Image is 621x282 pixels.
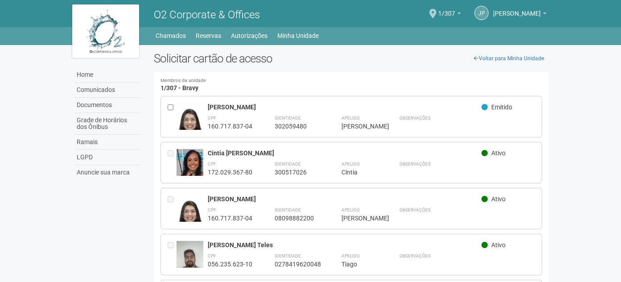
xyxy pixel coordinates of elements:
a: Grade de Horários dos Ônibus [74,113,140,135]
small: Membros da unidade [160,79,543,83]
strong: CPF [208,207,216,212]
a: Minha Unidade [277,29,319,42]
div: 172.029.367-80 [208,168,252,176]
a: [PERSON_NAME] [493,11,547,18]
strong: Observações [399,253,431,258]
div: [PERSON_NAME] [208,103,482,111]
div: 160.717.837-04 [208,122,252,130]
strong: Apelido [341,253,360,258]
div: 300517026 [275,168,319,176]
a: Voltar para Minha Unidade [469,52,549,65]
strong: Identidade [275,207,301,212]
span: Ativo [491,195,506,203]
div: Entre em contato com a Aministração para solicitar o cancelamento ou 2a via [168,195,177,222]
a: LGPD [74,150,140,165]
div: Entre em contato com a Aministração para solicitar o cancelamento ou 2a via [168,241,177,268]
strong: CPF [208,116,216,120]
a: Home [74,67,140,83]
strong: Apelido [341,207,360,212]
div: Cintia [PERSON_NAME] [208,149,482,157]
div: 302059480 [275,122,319,130]
a: Documentos [74,98,140,113]
strong: Observações [399,116,431,120]
a: 1/307 [438,11,461,18]
a: Comunicados [74,83,140,98]
span: 1/307 [438,1,455,17]
div: 08098882200 [275,214,319,222]
strong: Identidade [275,253,301,258]
img: user.jpg [177,241,203,277]
img: user.jpg [177,103,203,140]
span: Ativo [491,241,506,249]
span: O2 Corporate & Offices [154,8,260,21]
div: [PERSON_NAME] Teles [208,241,482,249]
a: JP [474,6,489,20]
span: João Pedro do Nascimento [493,1,541,17]
div: 160.717.837-04 [208,214,252,222]
img: logo.jpg [72,4,139,58]
strong: Apelido [341,116,360,120]
img: user.jpg [177,195,203,232]
div: [PERSON_NAME] [341,214,377,222]
a: Anuncie sua marca [74,165,140,180]
strong: CPF [208,253,216,258]
strong: CPF [208,162,216,166]
img: user.jpg [177,149,203,181]
div: Cintia [341,168,377,176]
span: Emitido [491,104,512,111]
a: Autorizações [231,29,267,42]
strong: Observações [399,207,431,212]
a: Ramais [74,135,140,150]
div: [PERSON_NAME] [208,195,482,203]
h2: Solicitar cartão de acesso [154,52,549,65]
div: 0278419620048 [275,260,319,268]
strong: Apelido [341,162,360,166]
strong: Identidade [275,162,301,166]
strong: Identidade [275,116,301,120]
strong: Observações [399,162,431,166]
span: Ativo [491,149,506,157]
div: Entre em contato com a Aministração para solicitar o cancelamento ou 2a via [168,149,177,176]
div: 056.235.623-10 [208,260,252,268]
h4: 1/307 - Bravy [160,79,543,91]
a: Reservas [196,29,221,42]
a: Chamados [156,29,186,42]
div: Tiago [341,260,377,268]
div: [PERSON_NAME] [341,122,377,130]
